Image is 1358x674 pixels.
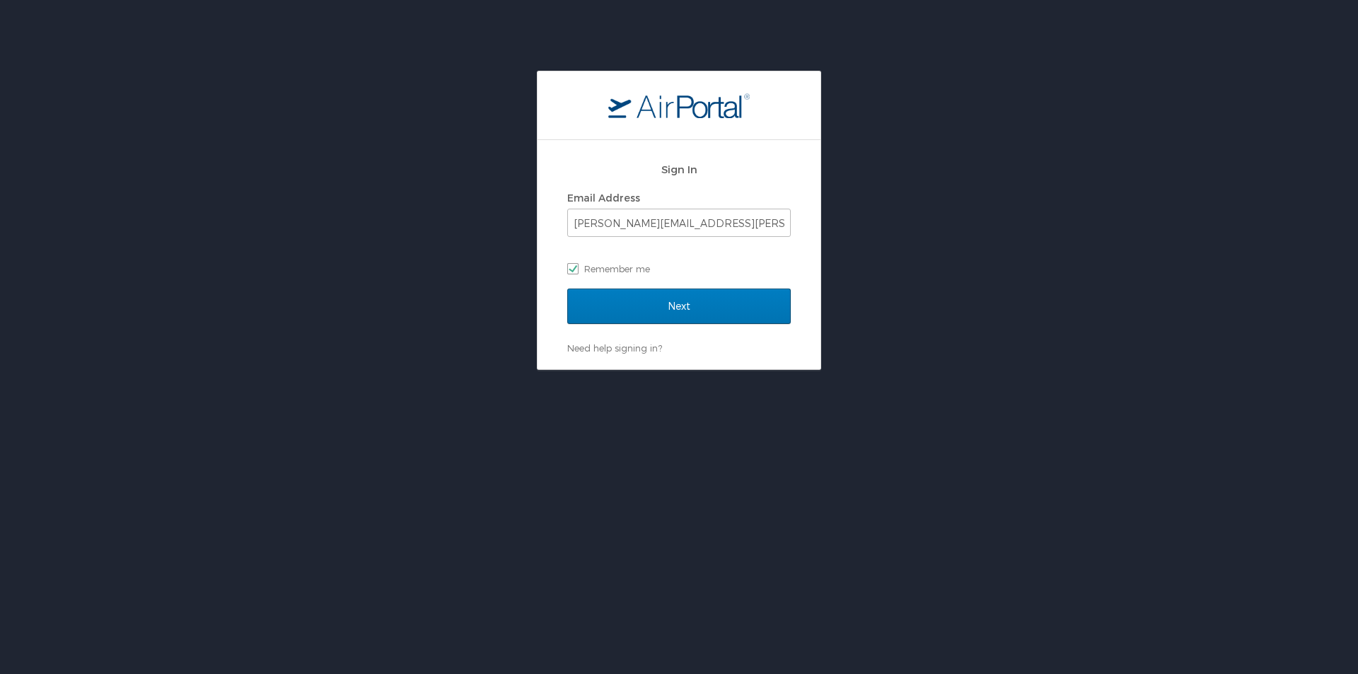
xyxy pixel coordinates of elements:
label: Email Address [567,192,640,204]
label: Remember me [567,258,791,279]
a: Need help signing in? [567,342,662,354]
img: logo [608,93,750,118]
input: Next [567,289,791,324]
h2: Sign In [567,161,791,178]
